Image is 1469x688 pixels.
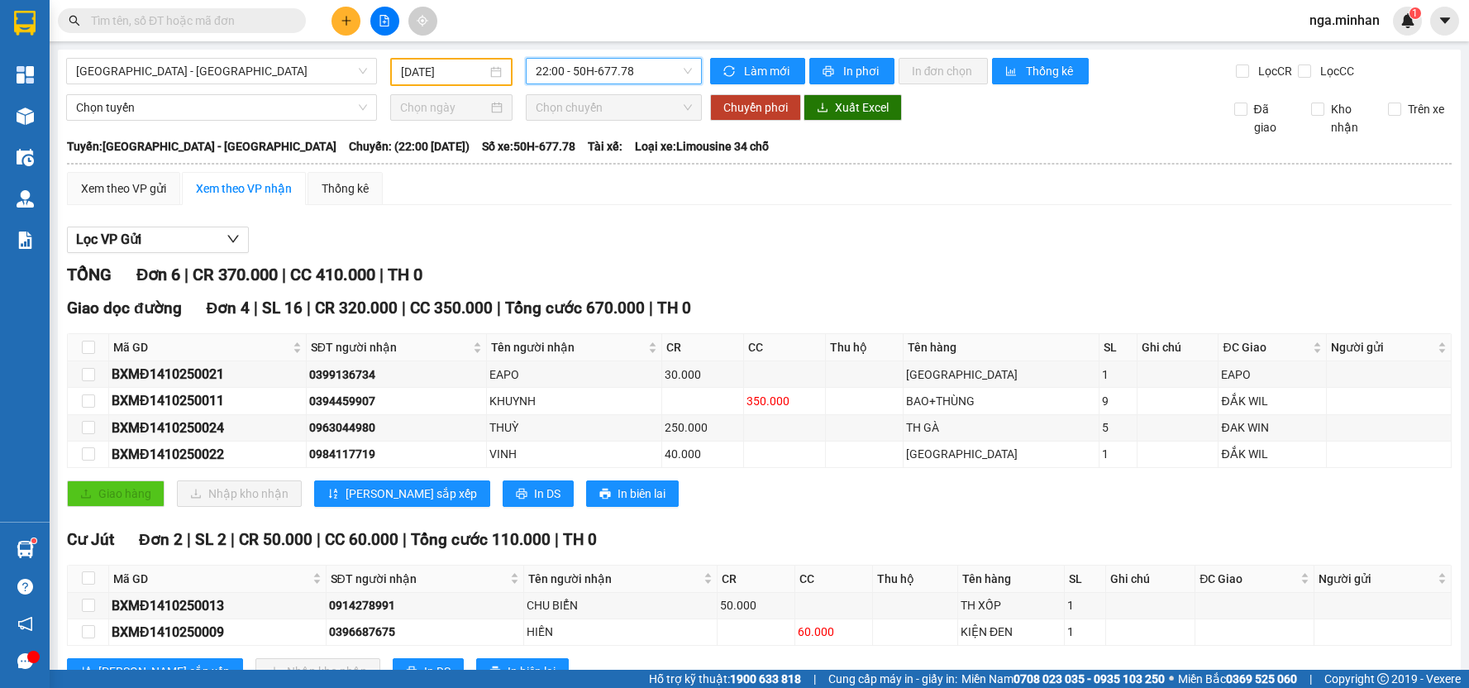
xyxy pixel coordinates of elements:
div: BAO+THÙNG [906,392,1097,410]
span: notification [17,616,33,632]
button: downloadNhập kho nhận [177,480,302,507]
span: printer [599,488,611,501]
span: SĐT người nhận [311,338,470,356]
span: | [1309,670,1312,688]
span: | [282,265,286,284]
span: ĐC Giao [1223,338,1309,356]
button: bar-chartThống kê [992,58,1089,84]
img: warehouse-icon [17,190,34,208]
div: 5 [1102,418,1133,437]
div: ĐẮK WIL [1221,445,1324,463]
span: TH 0 [657,299,691,318]
div: HIỀN [527,623,714,641]
span: Cung cấp máy in - giấy in: [828,670,957,688]
th: Ghi chú [1138,334,1219,361]
sup: 1 [1409,7,1421,19]
span: Trên xe [1401,100,1451,118]
div: 350.000 [746,392,823,410]
span: In DS [534,485,560,503]
th: Tên hàng [904,334,1100,361]
span: In phơi [843,62,881,80]
span: Người gửi [1319,570,1434,588]
td: HIỀN [524,619,718,646]
div: Xem theo VP gửi [81,179,166,198]
td: VINH [487,442,663,468]
img: logo-vxr [14,11,36,36]
span: caret-down [1438,13,1452,28]
button: printerIn DS [503,480,574,507]
span: Tên người nhận [528,570,700,588]
span: | [184,265,188,284]
img: solution-icon [17,232,34,249]
th: SL [1099,334,1137,361]
span: Thống kê [1026,62,1076,80]
div: [GEOGRAPHIC_DATA] [906,445,1097,463]
td: THUỲ [487,415,663,442]
div: BXMĐ1410250024 [112,418,303,438]
span: printer [489,666,501,679]
span: Mã GD [113,338,289,356]
img: icon-new-feature [1400,13,1415,28]
th: CC [795,566,873,593]
span: sort-ascending [327,488,339,501]
img: dashboard-icon [17,66,34,84]
div: 250.000 [665,418,741,437]
div: KHUYNH [489,392,660,410]
span: printer [823,65,837,79]
input: 14/10/2025 [401,63,486,81]
span: Kho nhận [1324,100,1376,136]
span: | [317,530,321,549]
input: Chọn ngày [400,98,487,117]
span: 22:00 - 50H-677.78 [536,59,692,84]
th: Thu hộ [873,566,958,593]
div: [GEOGRAPHIC_DATA] [906,365,1097,384]
span: Chọn tuyến [76,95,367,120]
span: | [187,530,191,549]
button: Chuyển phơi [710,94,801,121]
button: Lọc VP Gửi [67,227,249,253]
th: CR [662,334,744,361]
span: Cư Jút [67,530,114,549]
span: message [17,653,33,669]
td: EAPO [487,361,663,388]
span: [PERSON_NAME] sắp xếp [346,485,477,503]
span: copyright [1377,673,1389,685]
span: down [227,232,240,246]
button: downloadNhập kho nhận [255,658,380,685]
span: question-circle [17,579,33,595]
td: BXMĐ1410250009 [109,619,327,646]
button: printerIn biên lai [476,658,569,685]
span: SL 2 [195,530,227,549]
span: Tổng cước 110.000 [411,530,551,549]
div: BXMĐ1410250021 [112,364,303,385]
div: 1 [1102,365,1133,384]
span: SL 16 [262,299,303,318]
sup: 1 [31,538,36,543]
td: BXMĐ1410250013 [109,593,327,619]
div: Thống kê [322,179,369,198]
img: warehouse-icon [17,149,34,166]
div: THUỲ [489,418,660,437]
span: Đơn 4 [207,299,250,318]
span: Lọc CR [1252,62,1295,80]
span: | [649,299,653,318]
div: BXMĐ1410250011 [112,390,303,411]
span: ⚪️ [1169,676,1174,682]
th: SL [1065,566,1106,593]
th: CR [718,566,795,593]
div: Xem theo VP nhận [196,179,292,198]
button: plus [331,7,360,36]
div: 0394459907 [309,392,484,410]
div: ĐẮK WIL [1221,392,1324,410]
span: printer [516,488,527,501]
th: Tên hàng [958,566,1065,593]
td: BXMĐ1410250021 [109,361,307,388]
strong: 1900 633 818 [730,672,801,686]
span: | [307,299,311,318]
td: BXMĐ1410250024 [109,415,307,442]
span: In biên lai [618,485,665,503]
div: 1 [1067,596,1103,614]
span: Miền Bắc [1178,670,1297,688]
span: Tên người nhận [491,338,646,356]
span: | [231,530,235,549]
